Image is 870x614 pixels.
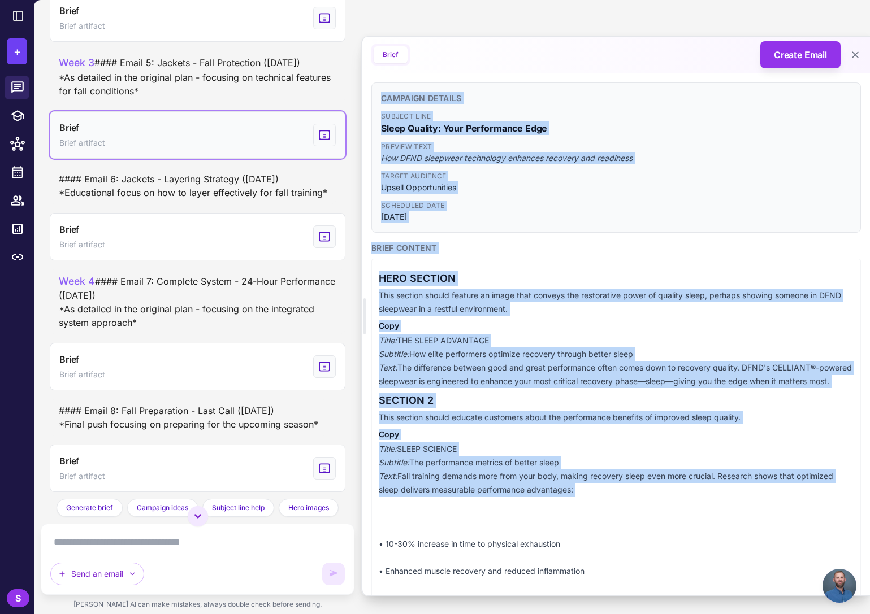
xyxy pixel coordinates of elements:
[50,111,345,159] button: View generated Brief
[14,43,21,60] span: +
[381,111,851,121] span: Subject Line
[379,411,854,424] p: This section should educate customers about the performance benefits of improved sleep quality.
[381,121,851,135] span: Sleep Quality: Your Performance Edge
[137,503,188,513] span: Campaign ideas
[50,445,345,492] button: View generated Brief
[288,503,329,513] span: Hero images
[379,349,409,359] em: Subtitle:
[379,363,397,372] em: Text:
[59,368,105,381] span: Brief artifact
[379,458,409,467] em: Subtitle:
[381,142,851,152] span: Preview Text
[379,334,854,388] p: THE SLEEP ADVANTAGE How elite performers optimize recovery through better sleep The difference be...
[379,271,854,286] h3: HERO SECTION
[59,238,105,251] span: Brief artifact
[379,289,854,316] p: This section should feature an image that conveys the restorative power of quality sleep, perhaps...
[59,20,105,32] span: Brief artifact
[59,352,79,366] span: Brief
[7,589,29,607] div: S
[59,470,105,482] span: Brief artifact
[59,137,105,149] span: Brief artifact
[50,213,345,260] button: View generated Brief
[381,201,851,211] span: Scheduled Date
[50,399,327,436] div: #### Email 8: Fall Preparation - Last Call ([DATE]) *Final push focusing on preparing for the upc...
[59,55,336,97] div: #### Email 5: Jackets - Fall Protection ([DATE]) *As detailed in the original plan - focusing on ...
[57,499,123,517] button: Generate brief
[59,56,94,68] span: Week 3
[7,38,27,64] button: +
[59,121,79,134] span: Brief
[381,152,851,164] span: How DFND sleepwear technology enhances recovery and readiness
[212,503,265,513] span: Subject line help
[379,336,397,345] em: Title:
[59,275,95,287] span: Week 4
[127,499,198,517] button: Campaign ideas
[66,503,113,513] span: Generate brief
[381,171,851,181] span: Target Audience
[59,4,79,18] span: Brief
[41,595,354,614] div: [PERSON_NAME] AI can make mistakes, always double check before sending.
[59,223,79,236] span: Brief
[379,320,854,332] h4: Copy
[823,569,856,603] a: Open chat
[774,48,827,62] span: Create Email
[379,393,854,408] h3: SECTION 2
[202,499,274,517] button: Subject line help
[374,46,408,63] button: Brief
[381,92,851,104] h3: Campaign Details
[381,181,851,194] span: Upsell Opportunities
[279,499,339,517] button: Hero images
[59,454,79,468] span: Brief
[371,242,861,254] h3: Brief Content
[379,471,397,481] em: Text:
[50,168,336,204] div: #### Email 6: Jackets - Layering Strategy ([DATE]) *Educational focus on how to layer effectively...
[379,429,854,440] h4: Copy
[379,444,397,454] em: Title:
[760,41,841,68] button: Create Email
[59,274,336,329] div: #### Email 7: Complete System - 24-Hour Performance ([DATE]) *As detailed in the original plan - ...
[50,343,345,390] button: View generated Brief
[381,211,851,223] span: [DATE]
[50,563,144,585] button: Send an email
